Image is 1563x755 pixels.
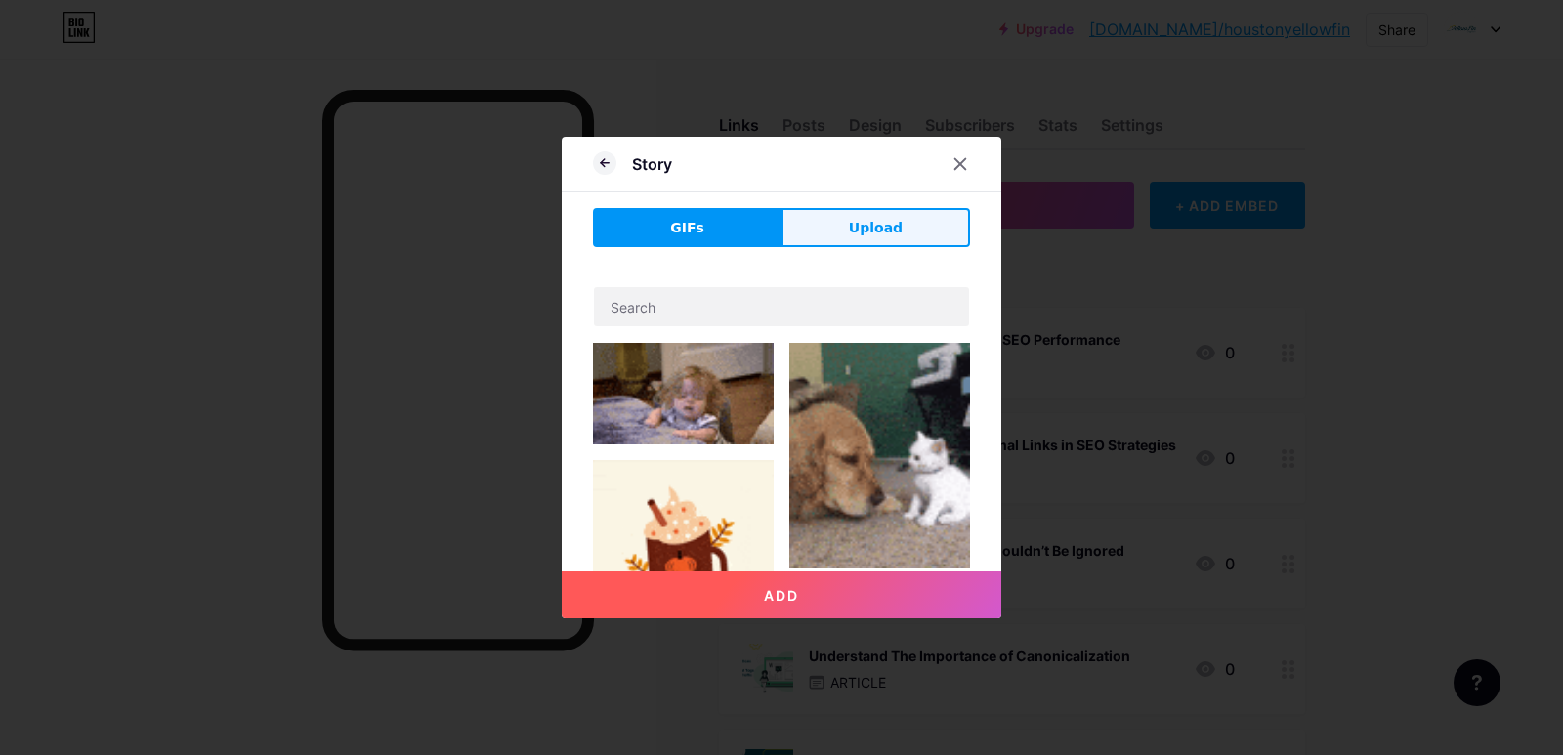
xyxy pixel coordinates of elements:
img: Gihpy [593,460,774,641]
span: Upload [849,218,903,238]
button: GIFs [593,208,781,247]
img: Gihpy [789,343,970,568]
input: Search [594,287,969,326]
img: Gihpy [593,343,774,444]
button: Add [562,571,1001,618]
div: Story [632,152,672,176]
span: GIFs [670,218,704,238]
span: Add [764,587,799,604]
button: Upload [781,208,970,247]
